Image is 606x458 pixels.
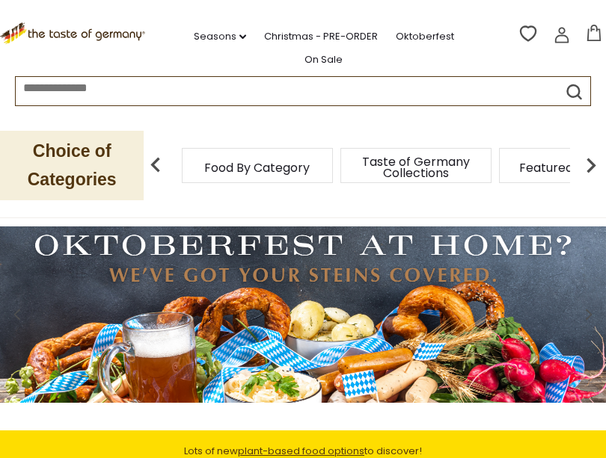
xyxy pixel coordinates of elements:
a: plant-based food options [238,444,364,458]
a: Seasons [194,28,246,45]
img: next arrow [576,150,606,180]
a: Food By Category [204,162,310,173]
img: previous arrow [141,150,171,180]
a: On Sale [304,52,343,68]
a: Taste of Germany Collections [356,156,476,179]
a: Oktoberfest [396,28,454,45]
a: Christmas - PRE-ORDER [264,28,378,45]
